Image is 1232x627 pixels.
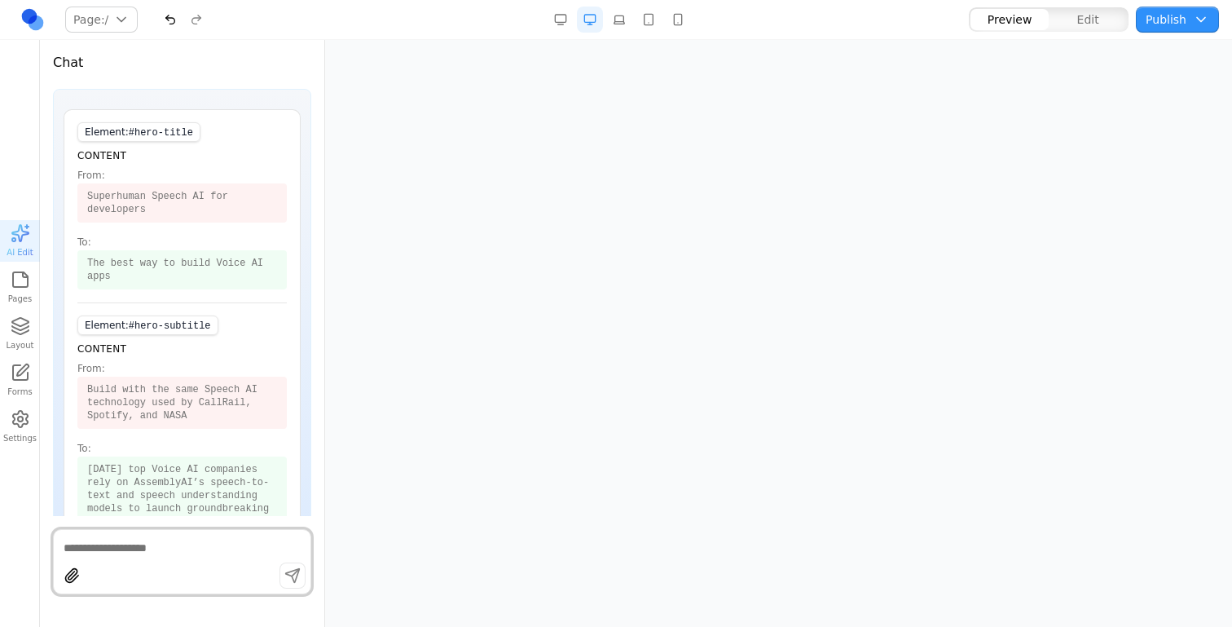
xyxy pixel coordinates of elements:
span: Superhuman Speech AI for developers [77,183,287,223]
h3: Chat [53,53,83,73]
span: From: [77,362,287,375]
div: Content [77,342,287,355]
span: The best way to build Voice AI apps [77,250,287,289]
span: Element: [77,122,200,142]
span: Edit [1077,11,1099,28]
span: Element: [77,316,218,335]
button: Mobile [665,7,691,33]
span: Build with the same Speech AI technology used by CallRail, Spotify, and NASA [77,377,287,429]
span: To: [77,236,287,249]
button: Publish [1136,7,1219,33]
span: To: [77,442,287,455]
button: Desktop Wide [548,7,574,33]
span: # hero-title [129,127,193,139]
span: # hero-subtitle [129,320,211,332]
button: Desktop [577,7,603,33]
span: Preview [988,11,1032,28]
span: From: [77,169,287,182]
button: Tablet [636,7,662,33]
div: Content [77,149,287,162]
span: [DATE] top Voice AI companies rely on AssemblyAI’s speech-to-text and speech understanding models... [77,457,287,548]
button: Page:/ [65,7,138,33]
button: Laptop [606,7,632,33]
span: AI Edit [7,246,33,258]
